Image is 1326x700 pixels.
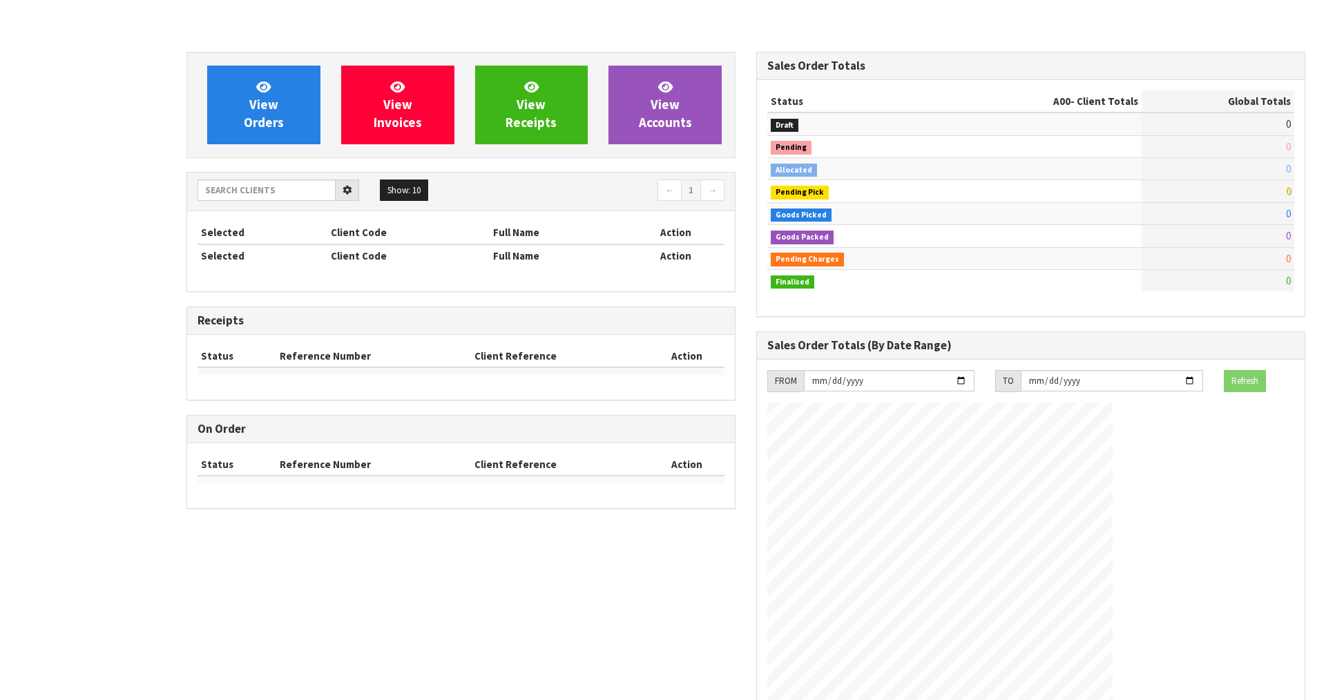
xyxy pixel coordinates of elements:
th: Full Name [490,222,626,244]
th: Status [767,90,941,113]
th: Action [626,222,724,244]
th: Status [198,345,276,367]
span: View Invoices [374,79,422,130]
th: Action [648,454,724,476]
span: 0 [1286,229,1291,242]
span: Allocated [771,164,817,177]
span: 0 [1286,207,1291,220]
span: Pending [771,141,811,155]
span: View Orders [244,79,284,130]
a: ViewAccounts [608,66,722,144]
th: Selected [198,244,327,266]
div: FROM [767,370,804,392]
a: ← [657,179,682,202]
h3: Sales Order Totals [767,59,1294,72]
th: Selected [198,222,327,244]
th: Client Reference [471,454,648,476]
input: Search clients [198,179,336,201]
span: Pending Charges [771,253,844,266]
th: Action [626,244,724,266]
span: 0 [1286,162,1291,175]
button: Refresh [1224,370,1266,392]
a: → [700,179,724,202]
button: Show: 10 [380,179,428,202]
th: - Client Totals [941,90,1142,113]
th: Action [648,345,724,367]
span: Draft [771,119,798,133]
a: ViewOrders [207,66,320,144]
nav: Page navigation [471,179,724,204]
span: Pending Pick [771,186,829,200]
h3: Sales Order Totals (By Date Range) [767,339,1294,352]
span: 0 [1286,117,1291,130]
span: Goods Picked [771,208,832,222]
th: Global Totals [1142,90,1294,113]
a: 1 [681,179,701,202]
span: 0 [1286,184,1291,197]
span: View Accounts [639,79,692,130]
h3: On Order [198,422,724,436]
span: 0 [1286,252,1291,265]
span: 0 [1286,274,1291,287]
h3: Receipts [198,314,724,327]
th: Full Name [490,244,626,266]
th: Reference Number [276,454,472,476]
th: Client Reference [471,345,648,367]
span: Goods Packed [771,231,834,244]
span: A00 [1053,95,1070,108]
span: 0 [1286,140,1291,153]
th: Client Code [327,244,490,266]
a: ViewInvoices [341,66,454,144]
div: TO [995,370,1021,392]
a: ViewReceipts [475,66,588,144]
th: Status [198,454,276,476]
th: Client Code [327,222,490,244]
span: View Receipts [506,79,557,130]
span: Finalised [771,275,814,289]
th: Reference Number [276,345,472,367]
